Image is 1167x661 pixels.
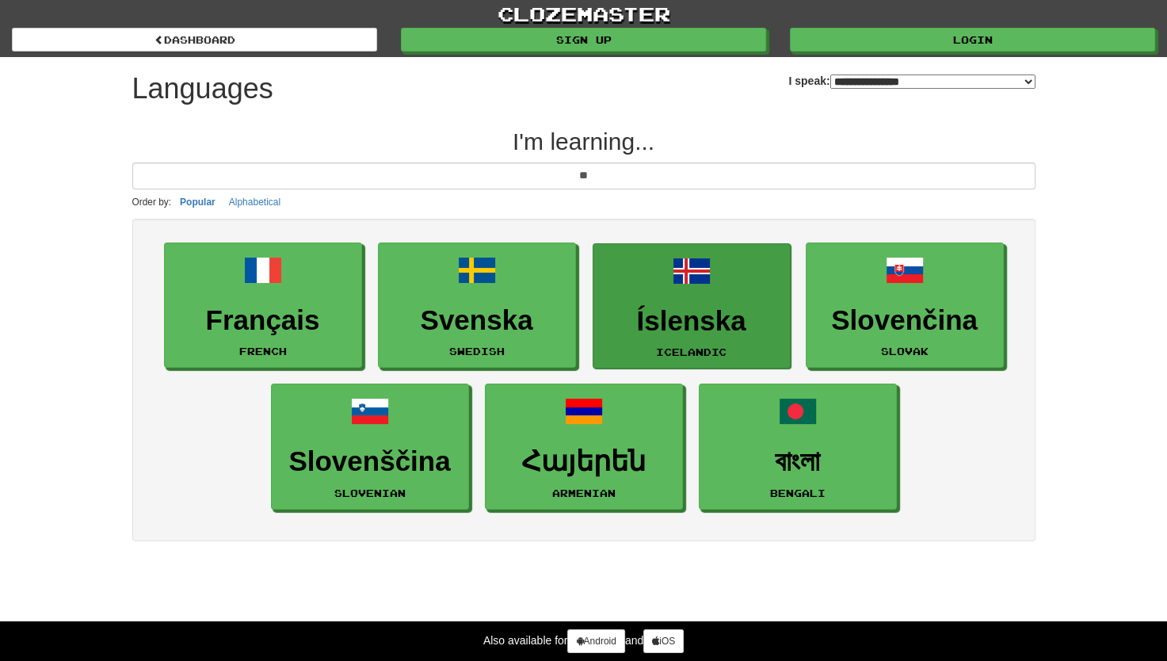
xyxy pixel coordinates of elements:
h3: Svenska [387,305,567,336]
small: Icelandic [656,346,727,357]
a: Login [790,28,1155,52]
h3: Հայերեն [494,446,674,477]
select: I speak: [830,75,1035,89]
h3: বাংলা [707,446,888,477]
small: Swedish [449,346,505,357]
a: ÍslenskaIcelandic [593,243,791,369]
small: Armenian [552,487,616,499]
a: ՀայերենArmenian [485,384,683,510]
small: Bengali [770,487,826,499]
small: Order by: [132,197,172,208]
small: French [239,346,287,357]
a: iOS [643,629,684,653]
a: বাংলাBengali [699,384,897,510]
h1: Languages [132,73,273,105]
small: Slovak [881,346,929,357]
h3: Slovenščina [280,446,460,477]
a: SlovenščinaSlovenian [271,384,469,510]
a: dashboard [12,28,377,52]
a: Sign up [401,28,766,52]
h3: Français [173,305,353,336]
h3: Íslenska [601,306,782,337]
label: I speak: [788,73,1035,89]
a: SvenskaSwedish [378,243,576,369]
a: SlovenčinaSlovak [806,243,1004,369]
a: FrançaisFrench [164,243,362,369]
h3: Slovenčina [814,305,995,336]
a: Android [567,629,624,653]
button: Popular [175,193,220,211]
h2: I'm learning... [132,128,1035,155]
small: Slovenian [334,487,406,499]
button: Alphabetical [224,193,285,211]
